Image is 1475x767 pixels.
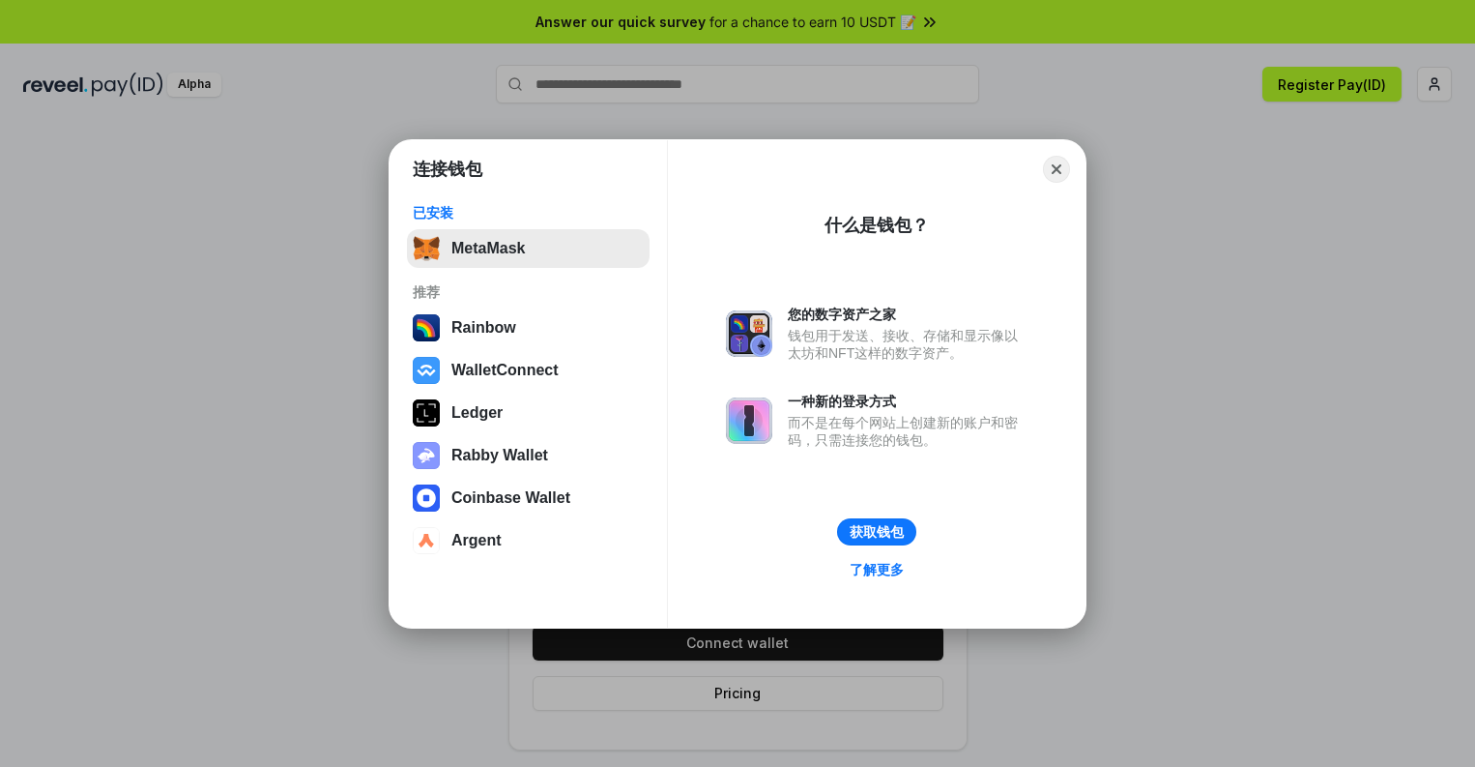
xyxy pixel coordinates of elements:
div: 而不是在每个网站上创建新的账户和密码，只需连接您的钱包。 [788,414,1027,449]
button: Close [1043,156,1070,183]
img: svg+xml,%3Csvg%20width%3D%22120%22%20height%3D%22120%22%20viewBox%3D%220%200%20120%20120%22%20fil... [413,314,440,341]
button: 获取钱包 [837,518,916,546]
div: Rainbow [451,319,516,337]
button: Ledger [407,394,650,432]
button: Rainbow [407,309,650,347]
div: 一种新的登录方式 [788,393,1027,410]
div: 获取钱包 [850,523,904,541]
div: Argent [451,532,502,549]
a: 了解更多 [838,557,915,582]
button: Coinbase Wallet [407,479,650,517]
div: 您的数字资产之家 [788,306,1027,323]
div: 推荐 [413,283,644,301]
div: MetaMask [451,240,525,257]
button: Rabby Wallet [407,436,650,475]
div: 什么是钱包？ [824,214,929,237]
img: svg+xml,%3Csvg%20width%3D%2228%22%20height%3D%2228%22%20viewBox%3D%220%200%2028%2028%22%20fill%3D... [413,485,440,512]
img: svg+xml,%3Csvg%20fill%3D%22none%22%20height%3D%2233%22%20viewBox%3D%220%200%2035%2033%22%20width%... [413,235,440,262]
img: svg+xml,%3Csvg%20width%3D%2228%22%20height%3D%2228%22%20viewBox%3D%220%200%2028%2028%22%20fill%3D... [413,357,440,384]
div: 了解更多 [850,561,904,578]
img: svg+xml,%3Csvg%20xmlns%3D%22http%3A%2F%2Fwww.w3.org%2F2000%2Fsvg%22%20fill%3D%22none%22%20viewBox... [726,310,772,357]
button: MetaMask [407,229,650,268]
img: svg+xml,%3Csvg%20width%3D%2228%22%20height%3D%2228%22%20viewBox%3D%220%200%2028%2028%22%20fill%3D... [413,527,440,554]
div: WalletConnect [451,362,559,379]
img: svg+xml,%3Csvg%20xmlns%3D%22http%3A%2F%2Fwww.w3.org%2F2000%2Fsvg%22%20fill%3D%22none%22%20viewBox... [413,442,440,469]
h1: 连接钱包 [413,158,482,181]
img: svg+xml,%3Csvg%20xmlns%3D%22http%3A%2F%2Fwww.w3.org%2F2000%2Fsvg%22%20fill%3D%22none%22%20viewBox... [726,398,772,444]
button: WalletConnect [407,351,650,390]
div: Rabby Wallet [451,447,548,464]
div: 钱包用于发送、接收、存储和显示像以太坊和NFT这样的数字资产。 [788,327,1027,362]
div: Coinbase Wallet [451,489,570,507]
button: Argent [407,521,650,560]
img: svg+xml,%3Csvg%20xmlns%3D%22http%3A%2F%2Fwww.w3.org%2F2000%2Fsvg%22%20width%3D%2228%22%20height%3... [413,399,440,427]
div: Ledger [451,404,503,422]
div: 已安装 [413,204,644,221]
